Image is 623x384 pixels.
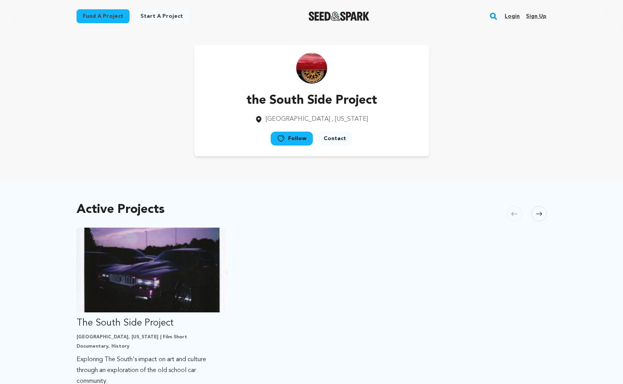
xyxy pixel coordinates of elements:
span: [GEOGRAPHIC_DATA] [266,116,330,122]
span: , [US_STATE] [332,116,368,122]
a: Contact [317,132,352,146]
a: Login [505,10,520,22]
a: Fund a project [77,9,130,23]
p: The South Side Project [77,317,228,329]
p: Documentary, History [77,343,228,350]
img: https://seedandspark-static.s3.us-east-2.amazonaws.com/images/User/002/288/295/medium/d1017288c9b... [296,53,327,84]
a: Seed&Spark Homepage [309,12,369,21]
p: [GEOGRAPHIC_DATA], [US_STATE] | Film Short [77,334,228,340]
img: Seed&Spark Logo Dark Mode [309,12,369,21]
a: Sign up [526,10,546,22]
h2: Active Projects [77,204,165,215]
a: Follow [271,132,313,146]
a: Start a project [134,9,189,23]
p: the South Side Project [246,91,377,110]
